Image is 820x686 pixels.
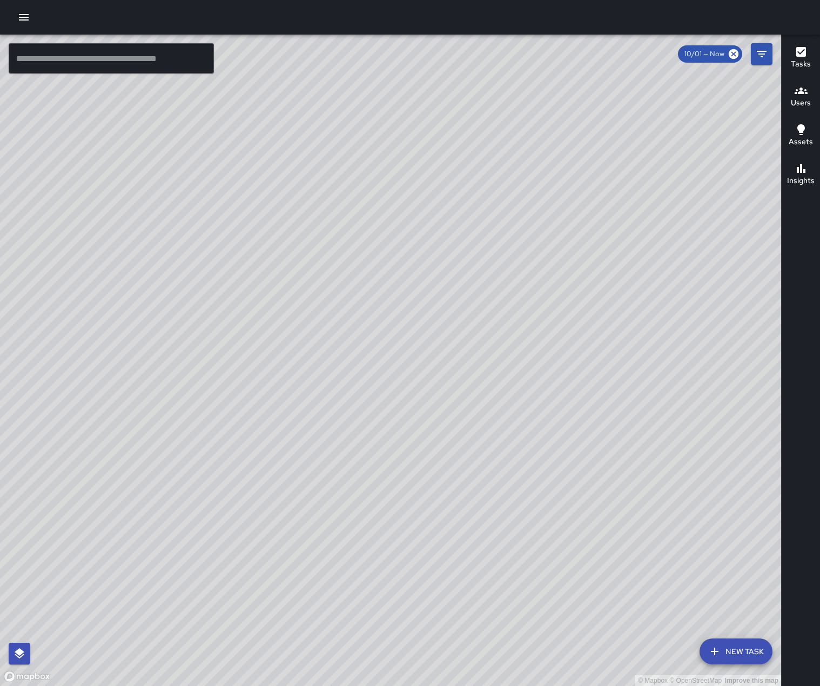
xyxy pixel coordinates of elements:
button: Users [782,78,820,117]
div: 10/01 — Now [678,45,742,63]
h6: Tasks [791,58,811,70]
button: Assets [782,117,820,156]
button: New Task [700,638,772,664]
span: 10/01 — Now [678,49,731,59]
button: Tasks [782,39,820,78]
h6: Assets [789,136,813,148]
button: Filters [751,43,772,65]
h6: Insights [787,175,815,187]
h6: Users [791,97,811,109]
button: Insights [782,156,820,194]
